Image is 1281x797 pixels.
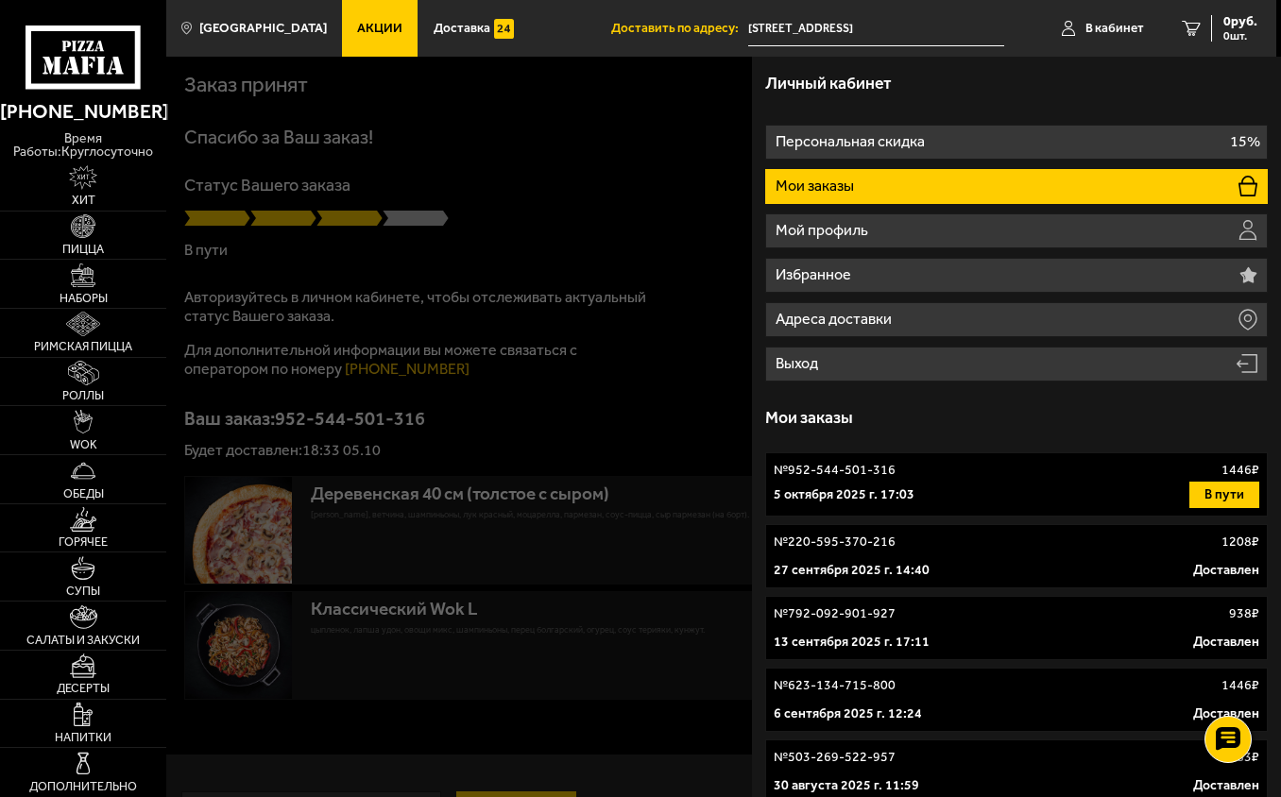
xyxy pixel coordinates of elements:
p: 13 сентября 2025 г. 17:11 [774,633,930,652]
h3: Мои заказы [765,410,853,427]
p: Персональная скидка [776,134,929,149]
span: Десерты [57,683,110,695]
span: Горячее [59,536,108,549]
input: Ваш адрес доставки [748,11,1004,46]
p: 1446 ₽ [1221,461,1259,480]
span: Напитки [55,732,111,744]
span: Дополнительно [29,781,137,793]
p: № 952-544-501-316 [774,461,896,480]
span: Акции [357,22,402,35]
p: Выход [776,356,822,371]
span: Обеды [63,488,104,500]
p: Доставлен [1193,776,1259,795]
span: Хит [72,195,95,207]
p: 30 августа 2025 г. 11:59 [774,776,919,795]
p: 15% [1230,134,1260,149]
p: Доставлен [1193,561,1259,580]
span: 0 шт. [1223,30,1257,42]
span: Доставка [434,22,490,35]
p: Адреса доставки [776,312,896,327]
span: [GEOGRAPHIC_DATA] [199,22,327,35]
span: Супы [66,585,100,598]
p: 27 сентября 2025 г. 14:40 [774,561,930,580]
p: Мои заказы [776,178,858,194]
span: Салаты и закуски [26,635,140,647]
p: Доставлен [1193,633,1259,652]
img: 15daf4d41897b9f0e9f617042186c801.svg [494,19,514,39]
p: № 623-134-715-800 [774,676,896,695]
p: 1446 ₽ [1221,676,1259,695]
p: № 220-595-370-216 [774,533,896,551]
span: WOK [70,439,97,451]
p: 938 ₽ [1229,604,1259,623]
a: №952-544-501-3161446₽5 октября 2025 г. 17:03В пути [765,452,1268,517]
span: 0 руб. [1223,15,1257,28]
p: 6 сентября 2025 г. 12:24 [774,704,922,723]
span: Пицца [62,244,104,256]
h3: Личный кабинет [765,76,892,93]
a: №220-595-370-2161208₽27 сентября 2025 г. 14:40Доставлен [765,524,1268,588]
span: Доставить по адресу: [611,22,748,35]
span: В кабинет [1085,22,1144,35]
a: №623-134-715-8001446₽6 сентября 2025 г. 12:24Доставлен [765,668,1268,732]
p: 5 октября 2025 г. 17:03 [774,485,914,504]
p: № 503-269-522-957 [774,748,896,767]
p: Мой профиль [776,223,872,238]
span: Роллы [62,390,104,402]
span: Наборы [60,293,108,305]
p: № 792-092-901-927 [774,604,896,623]
p: 1208 ₽ [1221,533,1259,551]
p: Доставлен [1193,704,1259,723]
a: №792-092-901-927938₽13 сентября 2025 г. 17:11Доставлен [765,596,1268,660]
span: Римская пицца [34,341,132,353]
p: Избранное [776,267,855,282]
button: В пути [1189,482,1259,508]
